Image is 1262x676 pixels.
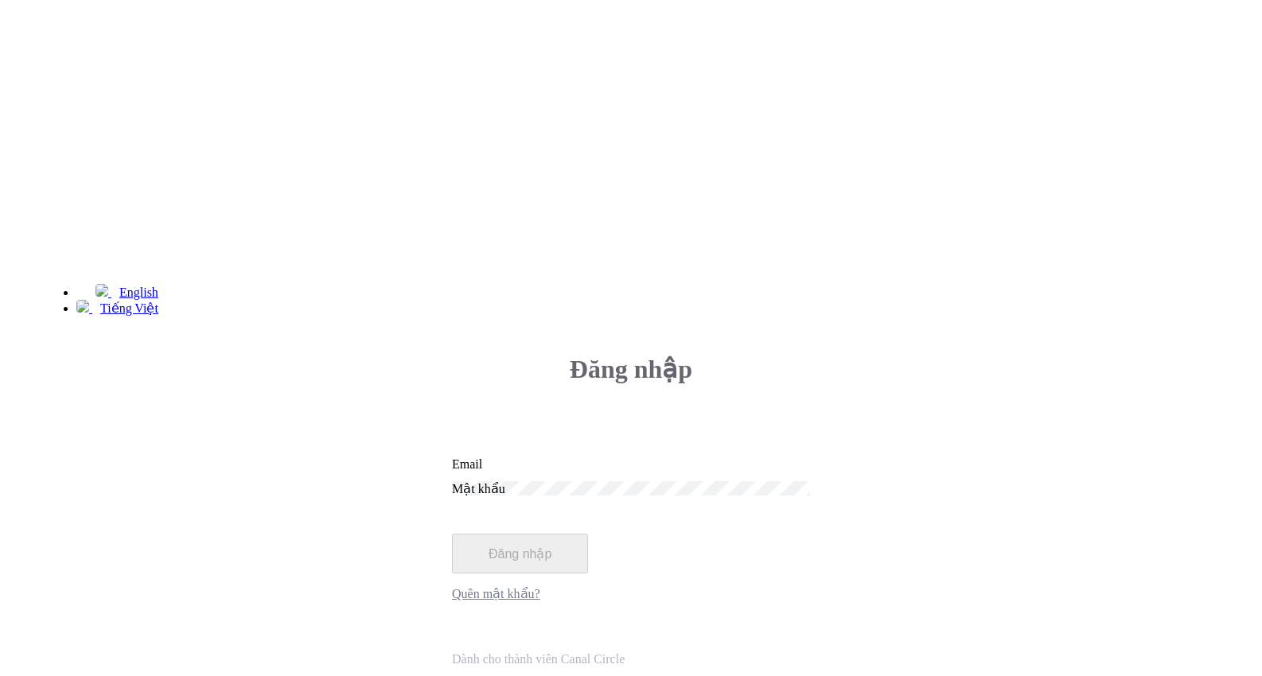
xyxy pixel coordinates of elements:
[119,286,158,299] span: English
[95,284,108,297] img: 226-united-states.svg
[452,534,588,573] button: Đăng nhập
[95,286,158,299] a: English
[100,301,158,315] span: Tiếng Việt
[452,652,625,666] span: Dành cho thành viên Canal Circle
[51,132,532,150] h4: Cổng thông tin quản lý
[76,301,158,315] a: Tiếng Việt
[452,354,810,384] h3: Đăng nhập
[76,300,89,313] img: 220-vietnam.svg
[51,70,532,100] h3: Chào mừng đến [GEOGRAPHIC_DATA]
[452,587,540,600] a: Quên mật khẩu?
